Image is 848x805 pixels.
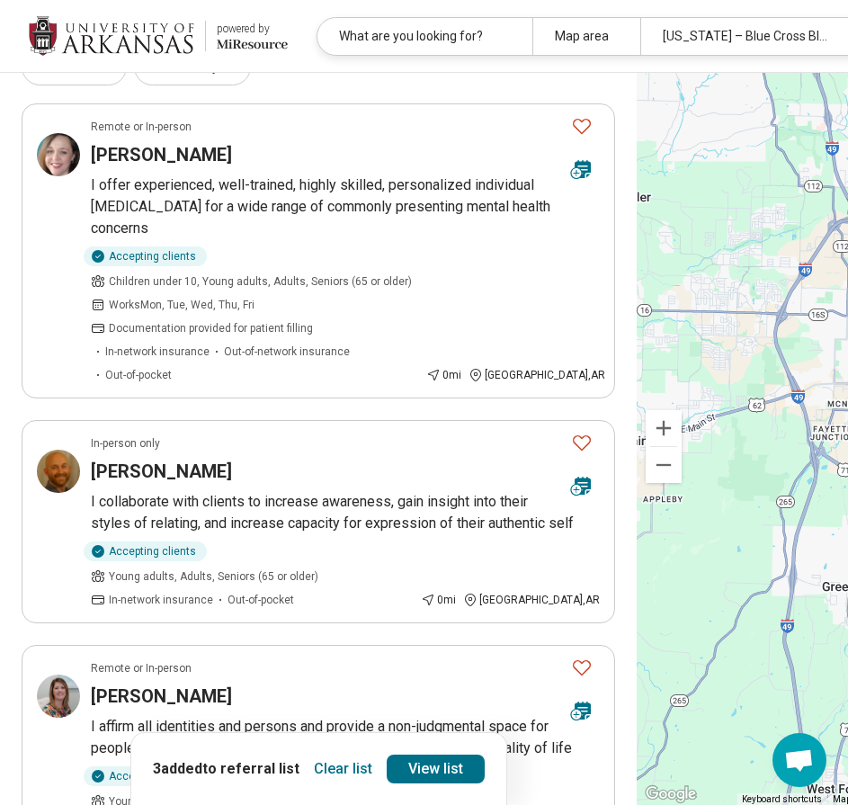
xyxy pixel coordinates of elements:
[91,142,232,167] h3: [PERSON_NAME]
[109,273,412,290] span: Children under 10, Young adults, Adults, Seniors (65 or older)
[29,14,194,58] img: University of Arkansas
[564,425,600,461] button: Favorite
[772,733,826,787] div: Open chat
[153,758,299,780] p: 3 added
[84,541,207,561] div: Accepting clients
[109,568,318,585] span: Young adults, Adults, Seniors (65 or older)
[91,660,192,676] p: Remote or In-person
[91,491,600,534] p: I collaborate with clients to increase awareness, gain insight into their styles of relating, and...
[29,14,288,58] a: University of Arkansaspowered by
[317,18,532,55] div: What are you looking for?
[228,592,294,608] span: Out-of-pocket
[421,592,456,608] div: 0 mi
[91,435,160,452] p: In-person only
[91,684,232,709] h3: [PERSON_NAME]
[91,174,600,239] p: I offer experienced, well-trained, highly skilled, personalized individual [MEDICAL_DATA] for a w...
[202,760,299,777] span: to referral list
[463,592,600,608] div: [GEOGRAPHIC_DATA] , AR
[387,755,485,783] a: View list
[91,716,600,759] p: I affirm all identities and persons and provide a non-judgmental space for people to explore and ...
[84,246,207,266] div: Accepting clients
[91,119,192,135] p: Remote or In-person
[105,344,210,360] span: In-network insurance
[564,108,600,145] button: Favorite
[105,367,172,383] span: Out-of-pocket
[646,410,682,446] button: Zoom in
[469,367,605,383] div: [GEOGRAPHIC_DATA] , AR
[109,320,313,336] span: Documentation provided for patient filling
[564,649,600,686] button: Favorite
[217,21,288,37] div: powered by
[109,297,254,313] span: Works Mon, Tue, Wed, Thu, Fri
[646,447,682,483] button: Zoom out
[91,459,232,484] h3: [PERSON_NAME]
[109,592,213,608] span: In-network insurance
[84,766,207,786] div: Accepting clients
[307,755,379,783] button: Clear list
[426,367,461,383] div: 0 mi
[532,18,640,55] div: Map area
[224,344,350,360] span: Out-of-network insurance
